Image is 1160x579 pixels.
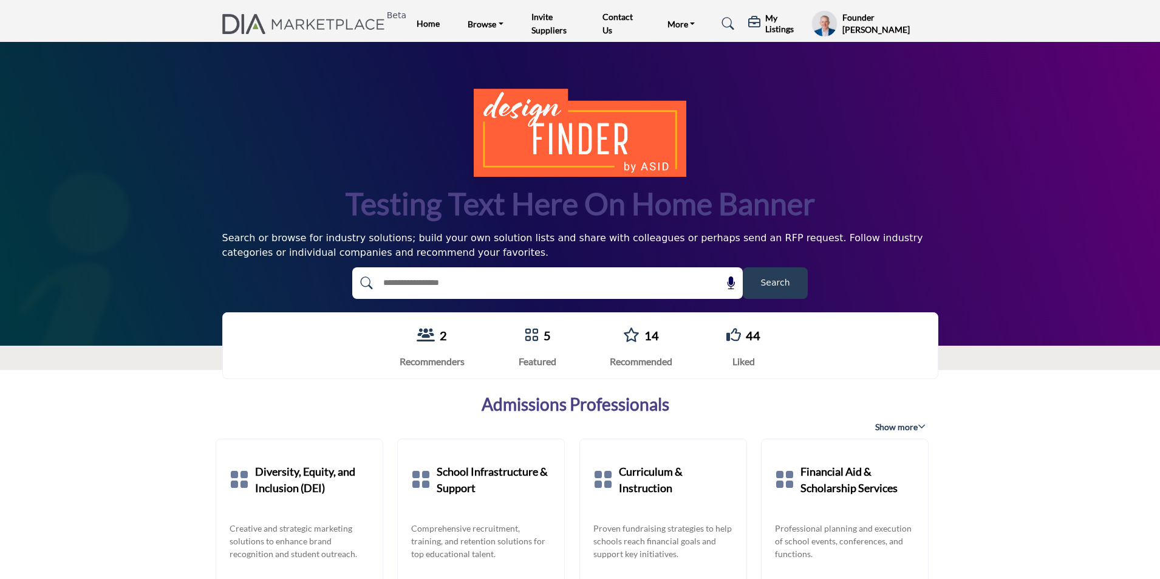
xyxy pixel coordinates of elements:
[346,184,815,224] h1: Testing text here on home banner
[519,354,556,369] div: Featured
[387,10,406,21] h6: Beta
[710,14,742,33] a: Search
[726,354,760,369] div: Liked
[417,18,440,29] a: Home
[659,15,704,32] a: More
[400,354,465,369] div: Recommenders
[440,328,447,343] a: 2
[482,394,669,415] a: Admissions Professionals
[544,328,551,343] a: 5
[644,328,659,343] a: 14
[255,453,369,507] a: Diversity, Equity, and Inclusion (DEI)
[524,327,539,344] a: Go to Featured
[411,522,551,560] a: Comprehensive recruitment, training, and retention solutions for top educational talent.
[619,453,733,507] a: Curriculum & Instruction
[437,453,551,507] a: School Infrastructure & Support
[602,12,633,35] a: Contact Us
[811,10,837,37] button: Show hide supplier dropdown
[623,327,640,344] a: Go to Recommended
[593,522,733,560] a: Proven fundraising strategies to help schools reach financial goals and support key initiatives.
[474,89,686,176] img: image
[743,267,808,299] button: Search
[610,354,672,369] div: Recommended
[222,231,938,260] div: Search or browse for industry solutions; build your own solution lists and share with colleagues ...
[746,328,760,343] a: 44
[875,421,926,433] span: Show more
[775,522,915,560] a: Professional planning and execution of school events, conferences, and functions.
[748,13,805,35] div: My Listings
[230,522,369,560] a: Creative and strategic marketing solutions to enhance brand recognition and student outreach.
[726,327,741,342] i: Go to Liked
[765,13,805,35] h5: My Listings
[459,15,512,32] a: Browse
[417,327,435,344] a: View Recommenders
[222,14,392,34] img: Site Logo
[800,453,915,507] a: Financial Aid & Scholarship Services
[222,14,392,34] a: Beta
[531,12,567,35] a: Invite Suppliers
[760,276,790,289] span: Search
[842,12,938,35] h5: Founder [PERSON_NAME]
